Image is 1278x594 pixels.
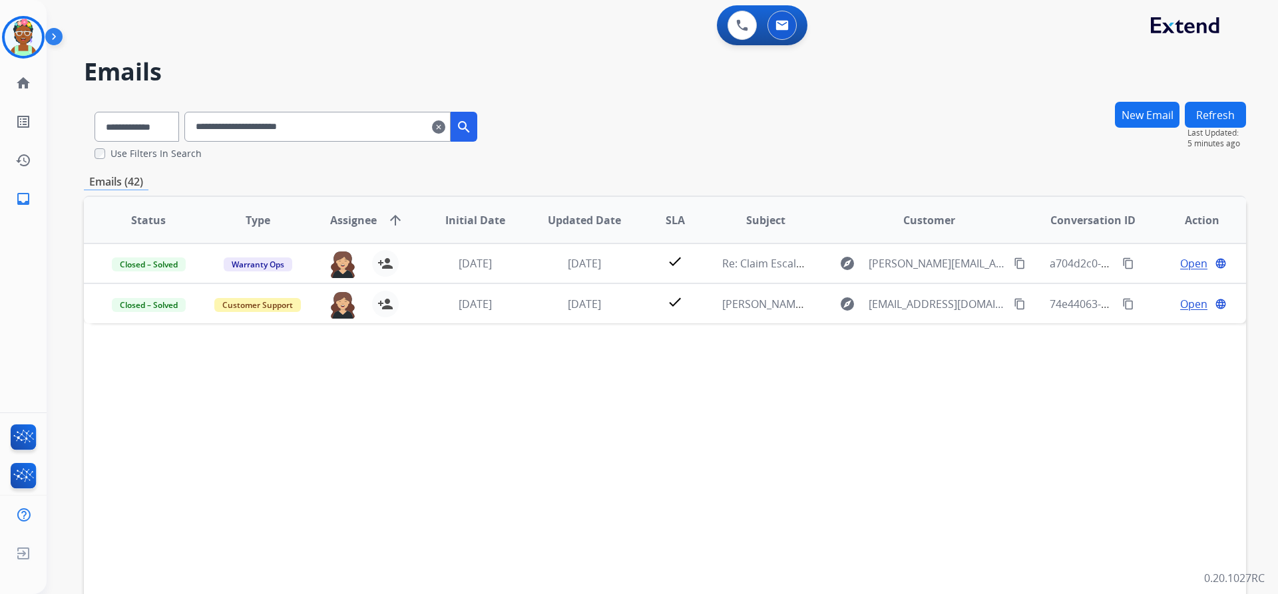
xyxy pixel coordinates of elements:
mat-icon: content_copy [1014,257,1026,269]
mat-icon: arrow_upward [387,212,403,228]
mat-icon: inbox [15,191,31,207]
span: [DATE] [459,297,492,311]
mat-icon: explore [839,255,855,271]
mat-icon: content_copy [1014,298,1026,310]
th: Action [1137,197,1246,243]
span: Initial Date [445,212,505,228]
span: Closed – Solved [112,298,186,312]
label: Use Filters In Search [110,147,202,160]
mat-icon: home [15,75,31,91]
p: 0.20.1027RC [1204,570,1265,586]
mat-icon: history [15,152,31,168]
span: [EMAIL_ADDRESS][DOMAIN_NAME] [869,296,1006,312]
span: Open [1180,255,1207,271]
button: New Email [1115,102,1179,128]
mat-icon: language [1215,298,1227,310]
mat-icon: list_alt [15,114,31,130]
img: agent-avatar [329,291,356,319]
button: Refresh [1185,102,1246,128]
p: Emails (42) [84,174,148,190]
span: a704d2c0-dd97-4344-8a0d-6b2beae9f15a [1050,256,1255,271]
span: 5 minutes ago [1187,138,1246,149]
span: [PERSON_NAME][EMAIL_ADDRESS][PERSON_NAME][DOMAIN_NAME] [869,255,1006,271]
span: Subject [746,212,785,228]
span: Open [1180,296,1207,312]
h2: Emails [84,59,1246,85]
span: 74e44063-2a27-4907-af45-c194e9d0b92b [1050,297,1253,311]
span: [DATE] [568,256,601,271]
mat-icon: language [1215,257,1227,269]
mat-icon: clear [432,119,445,135]
span: Warranty Ops [224,257,292,271]
mat-icon: content_copy [1122,257,1134,269]
img: agent-avatar [329,250,356,278]
span: SLA [666,212,685,228]
mat-icon: check [667,294,683,310]
mat-icon: person_add [377,255,393,271]
span: [DATE] [568,297,601,311]
span: Assignee [330,212,377,228]
span: Closed – Solved [112,257,186,271]
span: Status [131,212,166,228]
span: [DATE] [459,256,492,271]
span: Updated Date [548,212,621,228]
span: Customer [903,212,955,228]
mat-icon: content_copy [1122,298,1134,310]
span: Customer Support [214,298,301,312]
span: Re: Claim Escalation: Rad Power Bikes [722,256,910,271]
mat-icon: search [456,119,472,135]
img: avatar [5,19,42,56]
span: Conversation ID [1050,212,1136,228]
span: Last Updated: [1187,128,1246,138]
span: [PERSON_NAME] Update [722,297,845,311]
mat-icon: explore [839,296,855,312]
mat-icon: check [667,253,683,269]
span: Type [246,212,270,228]
mat-icon: person_add [377,296,393,312]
